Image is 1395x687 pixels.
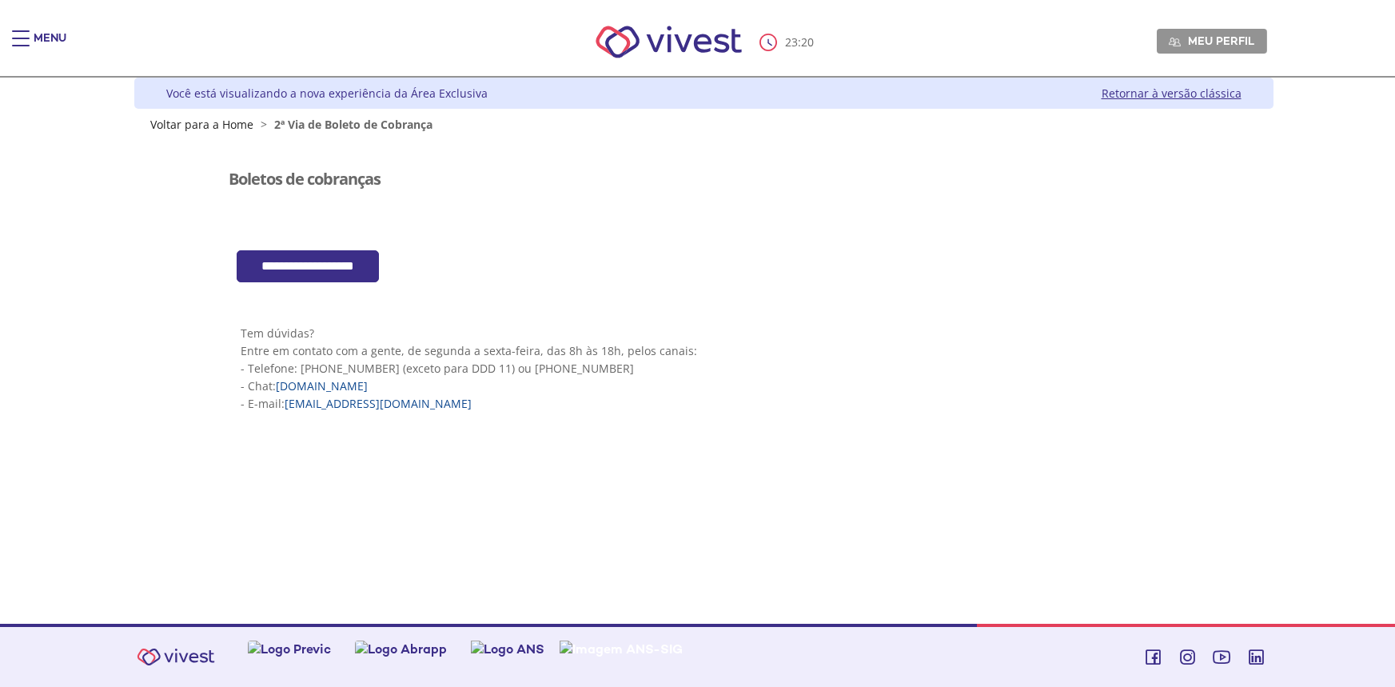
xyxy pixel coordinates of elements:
img: Vivest [578,8,759,76]
span: > [257,117,271,132]
div: Menu [34,30,66,62]
a: Voltar para a Home [150,117,253,132]
img: Logo ANS [471,641,544,657]
div: : [759,34,817,51]
span: 2ª Via de Boleto de Cobrança [274,117,432,132]
img: Logo Previc [248,641,331,657]
span: 23 [785,34,798,50]
a: Retornar à versão clássica [1102,86,1242,101]
a: Meu perfil [1157,29,1267,53]
img: Logo Abrapp [355,641,447,657]
img: Imagem ANS-SIG [560,641,683,657]
div: Você está visualizando a nova experiência da Área Exclusiva [166,86,488,101]
span: Meu perfil [1188,34,1254,48]
section: <span lang="pt-BR" dir="ltr">Cob360 - Area Restrita - Emprestimos</span> [229,250,1178,283]
img: Meu perfil [1169,36,1181,48]
h3: Boletos de cobranças [229,170,381,188]
span: 20 [801,34,814,50]
a: [EMAIL_ADDRESS][DOMAIN_NAME] [285,396,472,411]
img: Vivest [128,639,224,675]
p: Tem dúvidas? Entre em contato com a gente, de segunda a sexta-feira, das 8h às 18h, pelos canais:... [241,325,1166,413]
section: <span lang="pt-BR" dir="ltr">Visualizador do Conteúdo da Web</span> 1 [229,298,1178,437]
a: [DOMAIN_NAME] [276,378,368,393]
section: <span lang="pt-BR" dir="ltr">Visualizador do Conteúdo da Web</span> [229,146,1178,234]
div: Vivest [122,78,1273,624]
